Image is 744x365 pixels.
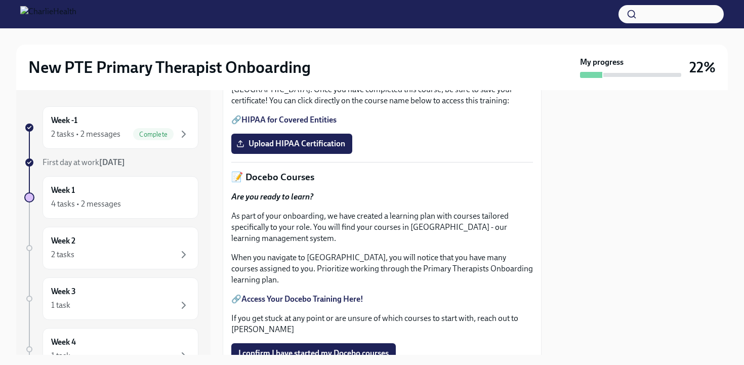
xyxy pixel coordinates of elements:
span: Complete [133,131,174,138]
h6: Week 4 [51,337,76,348]
p: 🔗 [231,294,533,305]
h6: Week -1 [51,115,77,126]
strong: Are you ready to learn? [231,192,313,201]
a: Access Your Docebo Training Here! [241,294,363,304]
a: Week 31 task [24,277,198,320]
h2: New PTE Primary Therapist Onboarding [28,57,311,77]
p: As part of your onboarding, we have created a learning plan with courses tailored specifically to... [231,211,533,244]
img: CharlieHealth [20,6,76,22]
p: If you get stuck at any point or are unsure of which courses to start with, reach out to [PERSON_... [231,313,533,335]
p: 📝 Docebo Courses [231,171,533,184]
h3: 22% [689,58,716,76]
div: 2 tasks • 2 messages [51,129,120,140]
button: I confirm I have started my Docebo courses [231,343,396,363]
p: When you navigate to [GEOGRAPHIC_DATA], you will notice that you have many courses assigned to yo... [231,252,533,286]
span: I confirm I have started my Docebo courses [238,348,389,358]
h6: Week 3 [51,286,76,297]
strong: [DATE] [99,157,125,167]
div: 1 task [51,300,70,311]
h6: Week 2 [51,235,75,247]
div: 4 tasks • 2 messages [51,198,121,210]
a: First day at work[DATE] [24,157,198,168]
a: Week 22 tasks [24,227,198,269]
div: 1 task [51,350,70,361]
a: Week -12 tasks • 2 messagesComplete [24,106,198,149]
span: First day at work [43,157,125,167]
div: 2 tasks [51,249,74,260]
strong: My progress [580,57,624,68]
h6: Week 1 [51,185,75,196]
a: Week 14 tasks • 2 messages [24,176,198,219]
label: Upload HIPAA Certification [231,134,352,154]
a: HIPAA for Covered Entities [241,115,337,125]
p: 🔗 [231,114,533,126]
span: Upload HIPAA Certification [238,139,345,149]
